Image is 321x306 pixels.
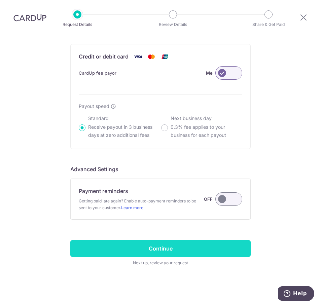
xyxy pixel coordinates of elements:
[154,21,192,28] p: Review Details
[171,115,242,122] p: Next business day
[206,69,213,77] label: Me
[171,123,242,139] p: 0.3% fee applies to your business for each payout
[70,260,251,266] span: Next up, review your request
[79,103,242,110] div: Payout speed
[121,205,143,210] a: Learn more
[79,187,242,211] div: Payment reminders Getting paid late again? Enable auto-payment reminders to be sent to your custo...
[278,286,314,303] iframe: Opens a widget where you can find more information
[13,13,46,22] img: CardUp
[88,115,160,122] p: Standard
[59,21,96,28] p: Request Details
[79,187,128,195] p: Payment reminders
[250,21,287,28] p: Share & Get Paid
[79,198,204,211] span: Getting paid late again? Enable auto-payment reminders to be sent to your customer.
[79,69,116,77] span: CardUp fee payor
[131,52,145,61] img: Visa
[79,52,129,61] p: Credit or debit card
[145,52,158,61] img: Mastercard
[70,166,118,173] span: translation missing: en.company.payment_requests.form.header.labels.advanced_settings
[70,240,251,257] input: Continue
[158,52,172,61] img: Union Pay
[88,123,160,139] p: Receive payout in 3 business days at zero additional fees
[204,195,213,203] label: OFF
